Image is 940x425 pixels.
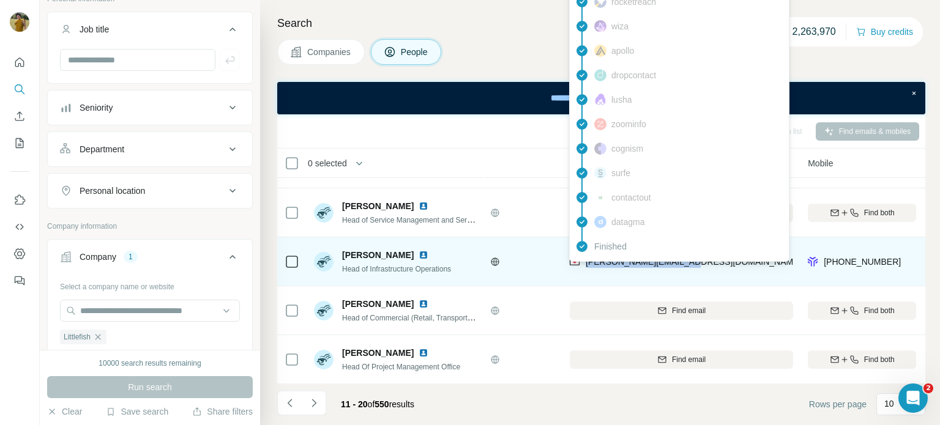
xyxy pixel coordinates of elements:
[64,331,91,342] span: Littlefish
[419,250,428,260] img: LinkedIn logo
[10,189,29,211] button: Use Surfe on LinkedIn
[277,15,925,32] h4: Search
[314,301,334,320] img: Avatar
[48,135,252,164] button: Department
[48,15,252,49] button: Job title
[60,276,240,292] div: Select a company name or website
[824,257,901,267] span: [PHONE_NUMBER]
[864,354,895,365] span: Find both
[594,45,606,57] img: provider apollo logo
[307,46,352,58] span: Companies
[47,221,253,232] p: Company information
[80,23,109,35] div: Job title
[808,301,916,320] button: Find both
[47,405,82,418] button: Clear
[341,399,368,409] span: 11 - 20
[308,157,347,169] span: 0 selected
[342,363,460,371] span: Head Of Project Management Office
[375,399,389,409] span: 550
[341,399,414,409] span: results
[80,251,116,263] div: Company
[314,350,334,369] img: Avatar
[898,383,928,413] iframe: Intercom live chat
[586,257,801,267] span: [PERSON_NAME][EMAIL_ADDRESS][DOMAIN_NAME]
[884,397,894,410] p: 10
[124,251,138,262] div: 1
[594,69,606,81] img: provider dropcontact logo
[106,405,168,418] button: Save search
[99,358,201,369] div: 10000 search results remaining
[856,23,913,40] button: Buy credits
[80,102,113,114] div: Seniority
[10,216,29,238] button: Use Surfe API
[10,243,29,265] button: Dashboard
[342,312,565,322] span: Head of Commercial (Retail, Transport, Logistics and Manufacturing)
[419,348,428,358] img: LinkedIn logo
[611,45,634,57] span: apollo
[672,305,706,316] span: Find email
[570,350,793,369] button: Find email
[793,24,836,39] p: 2,263,970
[419,201,428,211] img: LinkedIn logo
[302,391,326,415] button: Navigate to next page
[864,207,895,218] span: Find both
[10,78,29,100] button: Search
[864,305,895,316] span: Find both
[48,176,252,205] button: Personal location
[611,216,644,228] span: datagma
[594,118,606,130] img: provider zoominfo logo
[611,142,643,155] span: cognism
[10,105,29,127] button: Enrich CSV
[10,270,29,292] button: Feedback
[594,216,606,228] img: provider datagma logo
[808,157,833,169] span: Mobile
[594,194,606,201] img: provider contactout logo
[808,256,818,268] img: provider forager logo
[611,20,629,32] span: wiza
[10,132,29,154] button: My lists
[570,301,793,320] button: Find email
[342,215,521,224] span: Head of Service Management and Service Architecture
[368,399,375,409] span: of
[277,82,925,114] iframe: Banner
[80,143,124,155] div: Department
[314,203,334,223] img: Avatar
[611,94,632,106] span: lusha
[277,391,302,415] button: Navigate to previous page
[342,298,414,310] span: [PERSON_NAME]
[808,350,916,369] button: Find both
[419,299,428,309] img: LinkedIn logo
[48,93,252,122] button: Seniority
[342,200,414,212] span: [PERSON_NAME]
[10,12,29,32] img: Avatar
[594,94,606,106] img: provider lusha logo
[611,118,646,130] span: zoominfo
[342,265,451,273] span: Head of Infrastructure Operations
[48,242,252,276] button: Company1
[342,347,414,359] span: [PERSON_NAME]
[611,191,651,204] span: contactout
[923,383,933,393] span: 2
[611,167,630,179] span: surfe
[672,354,706,365] span: Find email
[808,204,916,222] button: Find both
[594,167,606,179] img: provider surfe logo
[611,69,656,81] span: dropcontact
[80,185,145,197] div: Personal location
[342,249,414,261] span: [PERSON_NAME]
[314,252,334,272] img: Avatar
[594,142,606,155] img: provider cognism logo
[594,240,627,253] span: Finished
[401,46,429,58] span: People
[10,51,29,73] button: Quick start
[594,20,606,32] img: provider wiza logo
[809,398,867,410] span: Rows per page
[192,405,253,418] button: Share filters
